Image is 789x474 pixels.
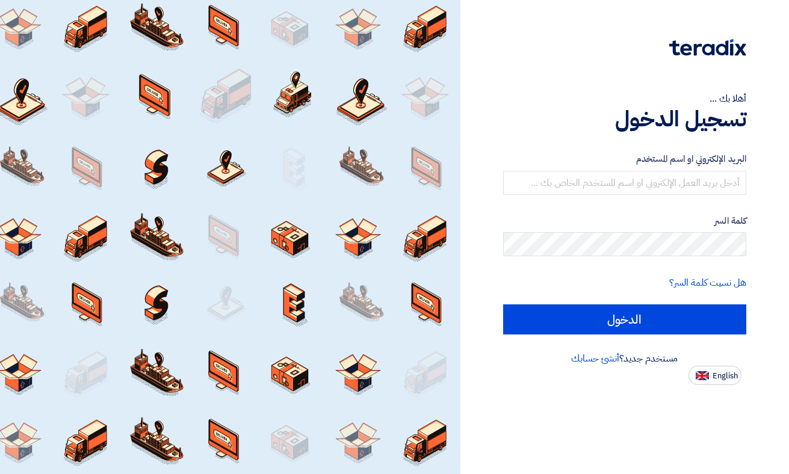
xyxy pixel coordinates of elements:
a: هل نسيت كلمة السر؟ [669,275,746,290]
img: Teradix logo [669,39,746,56]
label: كلمة السر [503,214,746,228]
input: الدخول [503,304,746,334]
span: English [713,372,738,380]
label: البريد الإلكتروني او اسم المستخدم [503,152,746,166]
div: أهلا بك ... [503,91,746,106]
input: أدخل بريد العمل الإلكتروني او اسم المستخدم الخاص بك ... [503,171,746,195]
a: أنشئ حسابك [571,351,619,366]
h1: تسجيل الدخول [503,106,746,132]
img: en-US.png [696,371,709,380]
div: مستخدم جديد؟ [503,351,746,366]
button: English [688,366,741,385]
